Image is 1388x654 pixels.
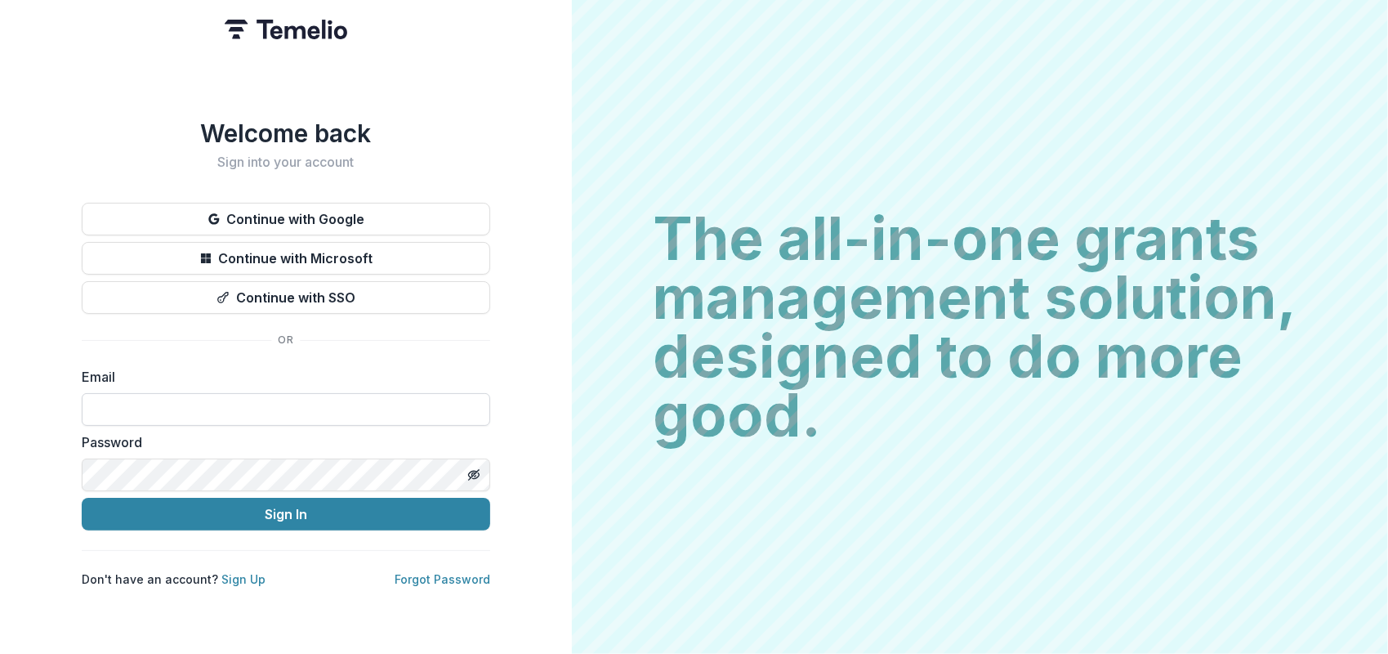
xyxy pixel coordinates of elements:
[82,432,480,452] label: Password
[82,367,480,387] label: Email
[461,462,487,488] button: Toggle password visibility
[221,572,266,586] a: Sign Up
[225,20,347,39] img: Temelio
[82,571,266,588] p: Don't have an account?
[82,242,490,275] button: Continue with Microsoft
[82,119,490,148] h1: Welcome back
[82,155,490,170] h2: Sign into your account
[395,572,490,586] a: Forgot Password
[82,203,490,235] button: Continue with Google
[82,498,490,531] button: Sign In
[82,281,490,314] button: Continue with SSO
